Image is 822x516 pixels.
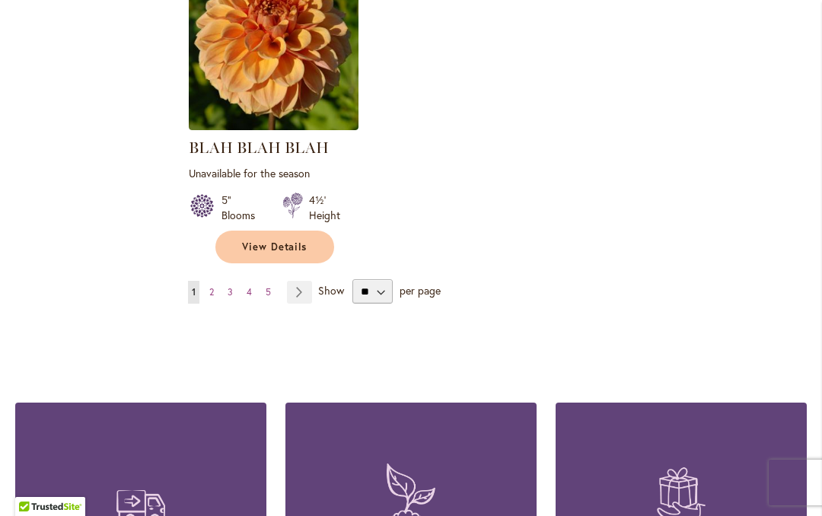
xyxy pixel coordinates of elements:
[11,462,54,505] iframe: Launch Accessibility Center
[242,240,307,253] span: View Details
[215,231,334,263] a: View Details
[228,286,233,298] span: 3
[189,119,358,133] a: Blah Blah Blah
[400,283,441,298] span: per page
[192,286,196,298] span: 1
[266,286,271,298] span: 5
[243,281,256,304] a: 4
[247,286,252,298] span: 4
[224,281,237,304] a: 3
[205,281,218,304] a: 2
[309,193,340,223] div: 4½' Height
[189,139,329,157] a: BLAH BLAH BLAH
[209,286,214,298] span: 2
[221,193,264,223] div: 5" Blooms
[318,283,344,298] span: Show
[189,166,358,180] p: Unavailable for the season
[262,281,275,304] a: 5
